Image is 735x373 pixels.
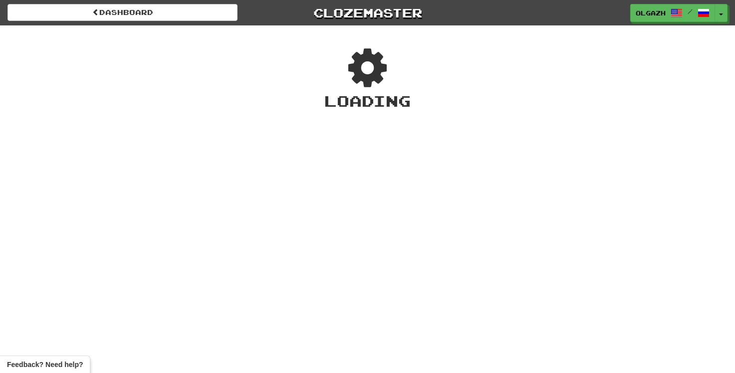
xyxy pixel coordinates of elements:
a: Dashboard [7,4,238,21]
span: / [688,8,693,15]
span: OlgaZh [636,8,666,17]
a: OlgaZh / [630,4,715,22]
a: Clozemaster [252,4,483,21]
span: Open feedback widget [7,360,83,370]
